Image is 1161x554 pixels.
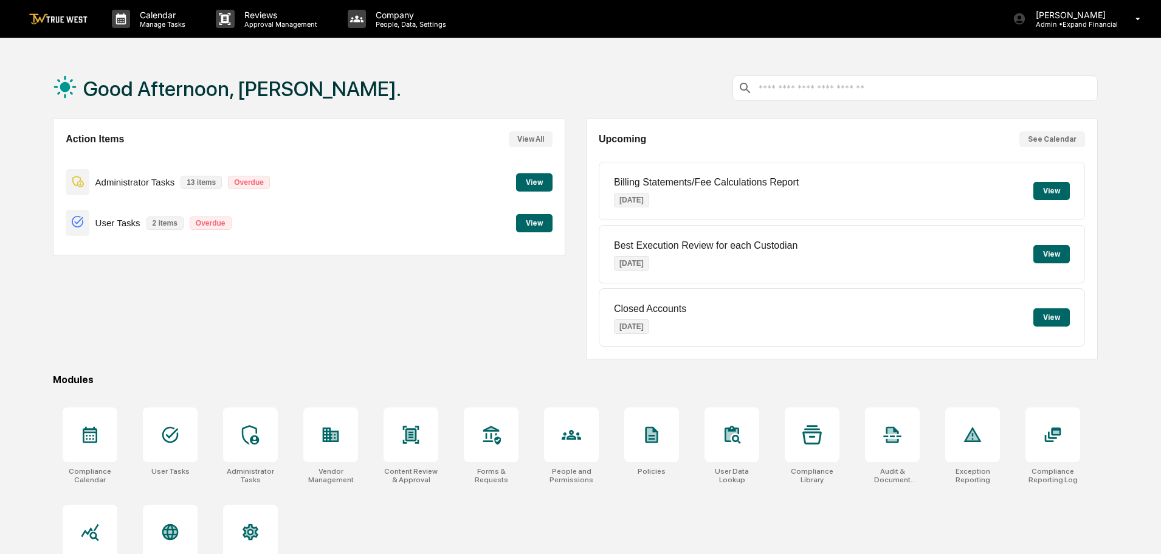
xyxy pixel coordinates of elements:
h2: Upcoming [599,134,646,145]
button: See Calendar [1019,131,1085,147]
h1: Good Afternoon, [PERSON_NAME]. [83,77,401,101]
button: View [1033,308,1070,327]
p: Calendar [130,10,191,20]
a: View [516,216,553,228]
h2: Action Items [66,134,124,145]
p: Administrator Tasks [95,177,175,187]
button: View [516,173,553,192]
div: Forms & Requests [464,467,518,484]
p: User Tasks [95,218,140,228]
p: Company [366,10,452,20]
div: Vendor Management [303,467,358,484]
button: View [516,214,553,232]
div: User Tasks [151,467,190,476]
iframe: Open customer support [1122,514,1155,547]
div: People and Permissions [544,467,599,484]
p: Approval Management [235,20,323,29]
p: Best Execution Review for each Custodian [614,240,798,251]
button: View [1033,245,1070,263]
div: Content Review & Approval [384,467,438,484]
div: Exception Reporting [945,467,1000,484]
div: Compliance Reporting Log [1025,467,1080,484]
p: [DATE] [614,193,649,207]
p: Reviews [235,10,323,20]
div: Administrator Tasks [223,467,278,484]
div: Audit & Document Logs [865,467,920,484]
p: People, Data, Settings [366,20,452,29]
div: Modules [53,374,1098,386]
p: 2 items [146,216,184,230]
p: [DATE] [614,256,649,271]
p: [DATE] [614,319,649,334]
p: [PERSON_NAME] [1026,10,1118,20]
button: View All [509,131,553,147]
a: View [516,176,553,187]
div: Compliance Library [785,467,839,484]
p: Manage Tasks [130,20,191,29]
p: Billing Statements/Fee Calculations Report [614,177,799,188]
p: Overdue [190,216,232,230]
button: View [1033,182,1070,200]
div: User Data Lookup [705,467,759,484]
p: 13 items [181,176,222,189]
div: Compliance Calendar [63,467,117,484]
p: Closed Accounts [614,303,686,314]
p: Admin • Expand Financial [1026,20,1118,29]
img: logo [29,13,88,25]
div: Policies [638,467,666,476]
p: Overdue [228,176,270,189]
